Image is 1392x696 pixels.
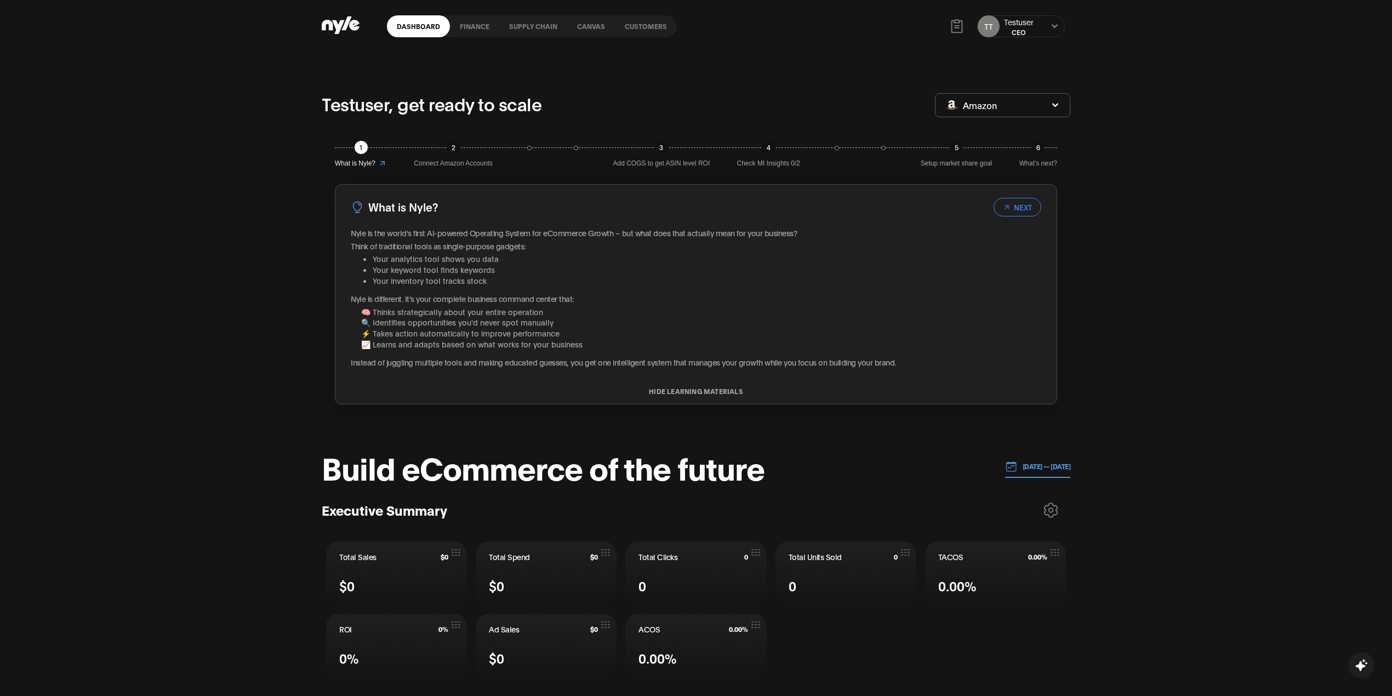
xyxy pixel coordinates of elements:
button: Total Spend$0$0 [476,541,617,605]
button: Amazon [935,93,1070,117]
span: What’s next? [1019,158,1057,169]
div: 3 [655,141,668,154]
h1: Build eCommerce of the future [322,450,765,483]
button: Total Clicks00 [625,541,766,605]
span: $0 [339,576,355,595]
span: 0 [744,553,748,561]
span: Total Sales [339,551,376,562]
h3: What is Nyle? [368,198,438,215]
span: 0% [438,625,448,633]
span: Amazon [963,99,997,111]
span: What is Nyle? [335,158,375,169]
span: 0.00% [729,625,748,633]
div: Testuser [1004,16,1033,27]
span: $0 [489,576,504,595]
span: 0.00% [938,576,977,595]
button: Total Sales$0$0 [326,541,467,605]
button: TestuserCEO [1004,16,1033,37]
div: 2 [447,141,460,154]
a: Supply chain [499,15,567,37]
span: Setup market share goal [921,158,992,169]
a: Dashboard [387,15,450,37]
button: Ad Sales$0$0 [476,614,617,677]
div: CEO [1004,27,1033,37]
p: Testuser, get ready to scale [322,90,541,117]
span: $0 [590,553,598,561]
span: Total Units Sold [789,551,842,562]
button: HIDE LEARNING MATERIALS [335,387,1057,395]
a: Customers [615,15,677,37]
p: Think of traditional tools as single-purpose gadgets: [351,241,1041,252]
div: 1 [355,141,368,154]
p: Nyle is the world's first AI-powered Operating System for eCommerce Growth – but what does that a... [351,227,1041,238]
img: 01.01.24 — 07.01.24 [1005,460,1017,472]
span: $0 [441,553,448,561]
span: ACOS [638,624,660,635]
p: Nyle is different. It's your complete business command center that: [351,293,1041,304]
li: Your keyword tool finds keywords [373,264,1041,275]
a: finance [450,15,499,37]
span: Ad Sales [489,624,519,635]
div: 6 [1031,141,1045,154]
span: 0.00% [638,648,677,668]
span: 0.00% [1028,553,1047,561]
span: 0 [638,576,646,595]
li: Your analytics tool shows you data [373,253,1041,264]
button: [DATE] — [DATE] [1005,455,1071,478]
span: Total Spend [489,551,530,562]
span: 0 [789,576,796,595]
a: Canvas [567,15,615,37]
p: [DATE] — [DATE] [1017,461,1071,471]
span: TACOS [938,551,963,562]
li: ⚡ Takes action automatically to improve performance [361,328,1041,339]
button: NEXT [994,198,1041,216]
div: 5 [950,141,963,154]
span: 0 [894,553,898,561]
li: 🔍 Identifies opportunities you'd never spot manually [361,317,1041,328]
span: 0% [339,648,359,668]
span: Check MI Insights 0/2 [737,158,800,169]
button: ROI0%0% [326,614,467,677]
button: TACOS0.00%0.00% [925,541,1066,605]
img: Amazon [946,100,957,110]
h3: Executive Summary [322,501,447,518]
span: $0 [489,648,504,668]
p: Instead of juggling multiple tools and making educated guesses, you get one intelligent system th... [351,357,1041,368]
span: Total Clicks [638,551,677,562]
img: LightBulb [351,201,364,214]
span: $0 [590,625,598,633]
span: ROI [339,624,352,635]
span: Add COGS to get ASIN level ROI [613,158,710,169]
li: 🧠 Thinks strategically about your entire operation [361,306,1041,317]
div: 4 [762,141,775,154]
li: Your inventory tool tracks stock [373,275,1041,286]
button: TT [978,15,1000,37]
li: 📈 Learns and adapts based on what works for your business [361,339,1041,350]
button: ACOS0.00%0.00% [625,614,766,677]
span: Connect Amazon Accounts [414,158,492,169]
button: Total Units Sold00 [775,541,916,605]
